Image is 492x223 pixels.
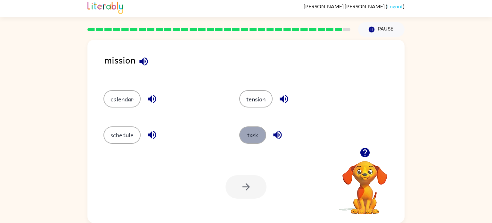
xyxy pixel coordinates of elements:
[103,126,141,144] button: schedule
[304,3,386,9] span: [PERSON_NAME] [PERSON_NAME]
[358,22,405,37] button: Pause
[239,126,266,144] button: task
[104,53,405,77] div: mission
[103,90,141,107] button: calendar
[387,3,403,9] a: Logout
[333,151,397,215] video: Your browser must support playing .mp4 files to use Literably. Please try using another browser.
[239,90,273,107] button: tension
[304,3,405,9] div: ( )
